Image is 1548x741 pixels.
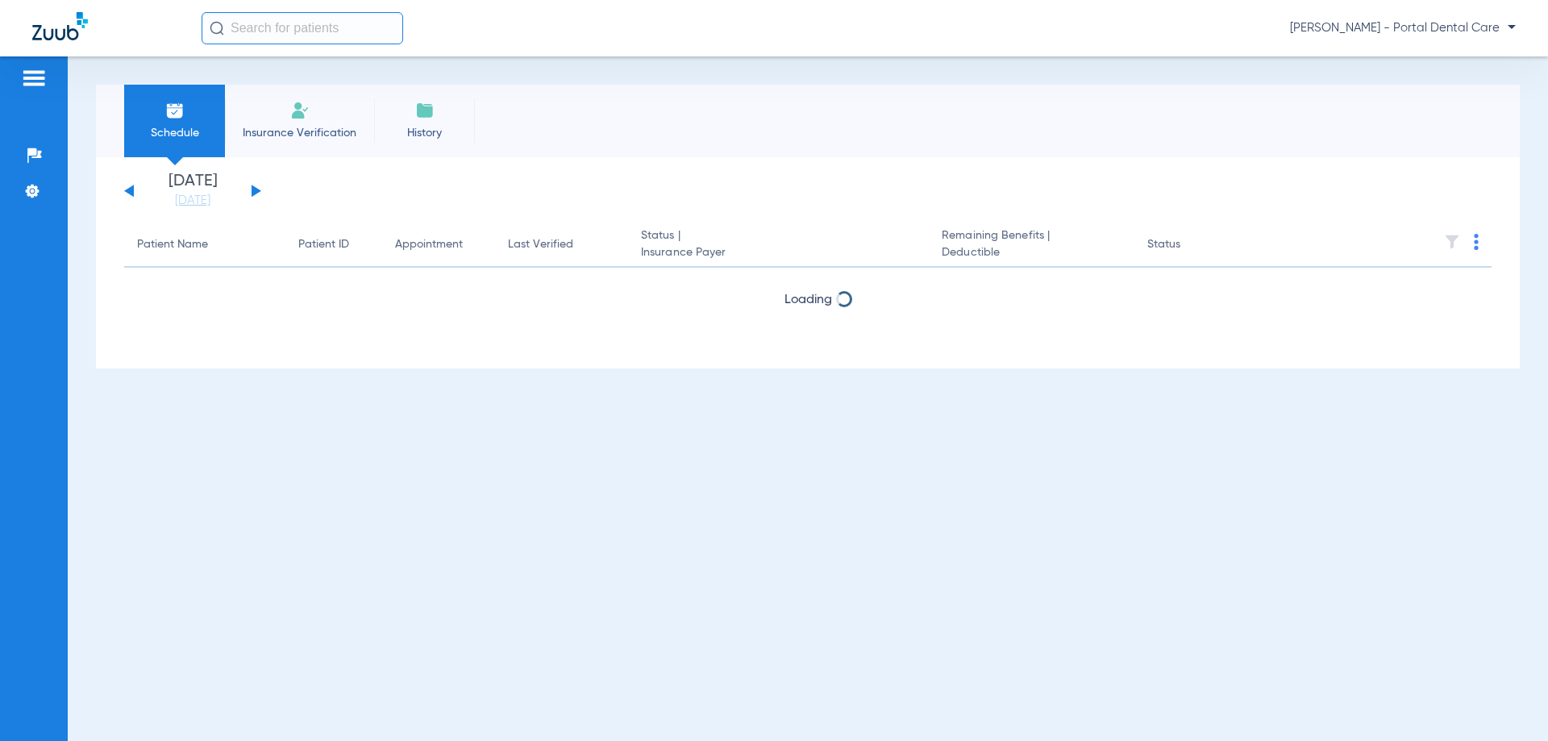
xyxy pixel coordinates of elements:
[165,101,185,120] img: Schedule
[628,223,929,268] th: Status |
[144,193,241,209] a: [DATE]
[395,236,482,253] div: Appointment
[641,244,916,261] span: Insurance Payer
[1290,20,1516,36] span: [PERSON_NAME] - Portal Dental Care
[1134,223,1243,268] th: Status
[508,236,615,253] div: Last Verified
[21,69,47,88] img: hamburger-icon
[942,244,1121,261] span: Deductible
[137,236,273,253] div: Patient Name
[298,236,349,253] div: Patient ID
[237,125,362,141] span: Insurance Verification
[784,293,832,306] span: Loading
[395,236,463,253] div: Appointment
[1474,234,1479,250] img: group-dot-blue.svg
[415,101,435,120] img: History
[136,125,213,141] span: Schedule
[144,173,241,209] li: [DATE]
[290,101,310,120] img: Manual Insurance Verification
[137,236,208,253] div: Patient Name
[210,21,224,35] img: Search Icon
[929,223,1134,268] th: Remaining Benefits |
[386,125,463,141] span: History
[32,12,88,40] img: Zuub Logo
[1444,234,1460,250] img: filter.svg
[298,236,369,253] div: Patient ID
[508,236,573,253] div: Last Verified
[202,12,403,44] input: Search for patients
